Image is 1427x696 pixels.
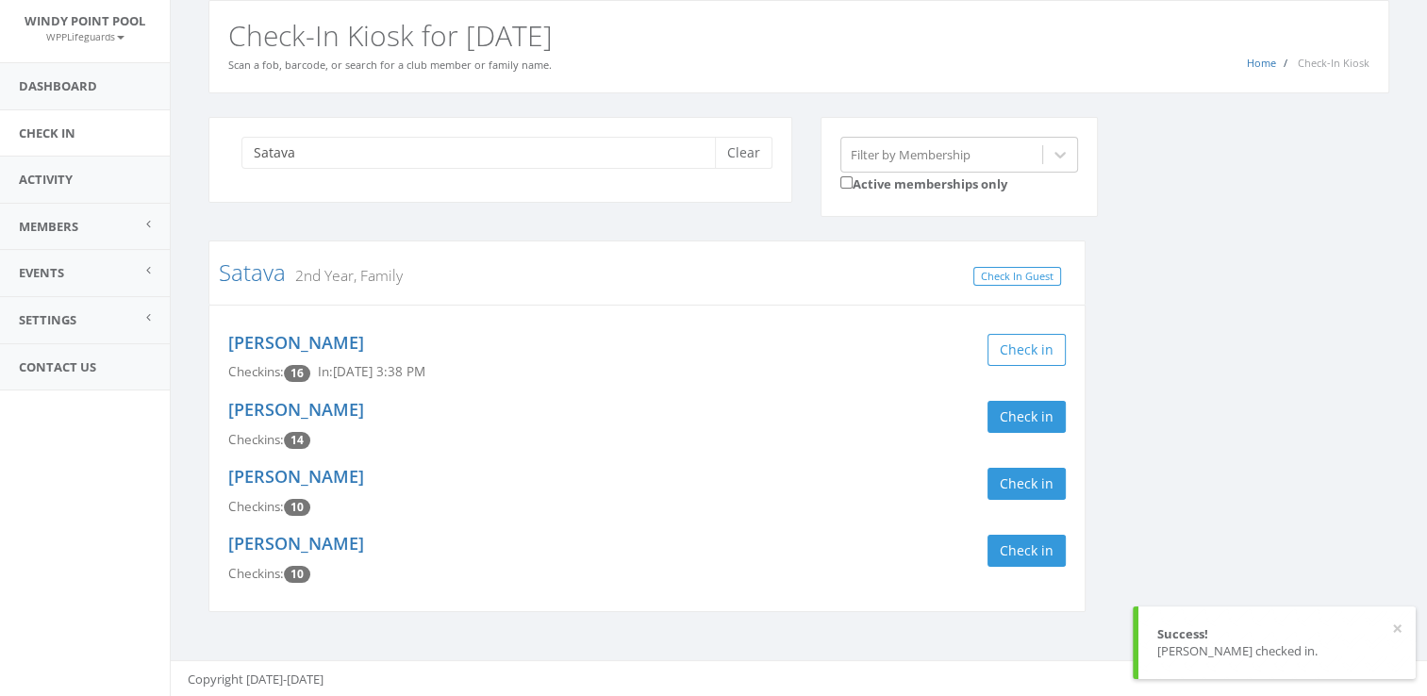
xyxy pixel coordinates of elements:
button: Check in [987,468,1066,500]
span: Members [19,218,78,235]
a: Home [1247,56,1276,70]
a: [PERSON_NAME] [228,398,364,421]
button: Clear [715,137,772,169]
div: Success! [1157,625,1397,643]
div: Filter by Membership [851,145,971,163]
label: Active memberships only [840,173,1007,193]
input: Active memberships only [840,176,853,189]
div: [PERSON_NAME] checked in. [1157,642,1397,660]
span: Checkins: [228,565,284,582]
span: Checkin count [284,566,310,583]
span: Check-In Kiosk [1298,56,1369,70]
span: Contact Us [19,358,96,375]
span: Settings [19,311,76,328]
h2: Check-In Kiosk for [DATE] [228,20,1369,51]
button: Check in [987,334,1066,366]
small: 2nd Year, Family [286,265,403,286]
a: [PERSON_NAME] [228,331,364,354]
a: Satava [219,257,286,288]
a: [PERSON_NAME] [228,465,364,488]
a: Check In Guest [973,267,1061,287]
a: [PERSON_NAME] [228,532,364,555]
button: × [1392,620,1402,638]
span: Checkin count [284,499,310,516]
span: Checkins: [228,363,284,380]
small: WPPLifeguards [46,30,124,43]
span: Checkins: [228,498,284,515]
span: In: [DATE] 3:38 PM [318,363,425,380]
span: Windy Point Pool [25,12,145,29]
button: Check in [987,401,1066,433]
a: WPPLifeguards [46,27,124,44]
small: Scan a fob, barcode, or search for a club member or family name. [228,58,552,72]
span: Checkin count [284,432,310,449]
input: Search a name to check in [241,137,729,169]
span: Checkin count [284,365,310,382]
span: Checkins: [228,431,284,448]
button: Check in [987,535,1066,567]
span: Events [19,264,64,281]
